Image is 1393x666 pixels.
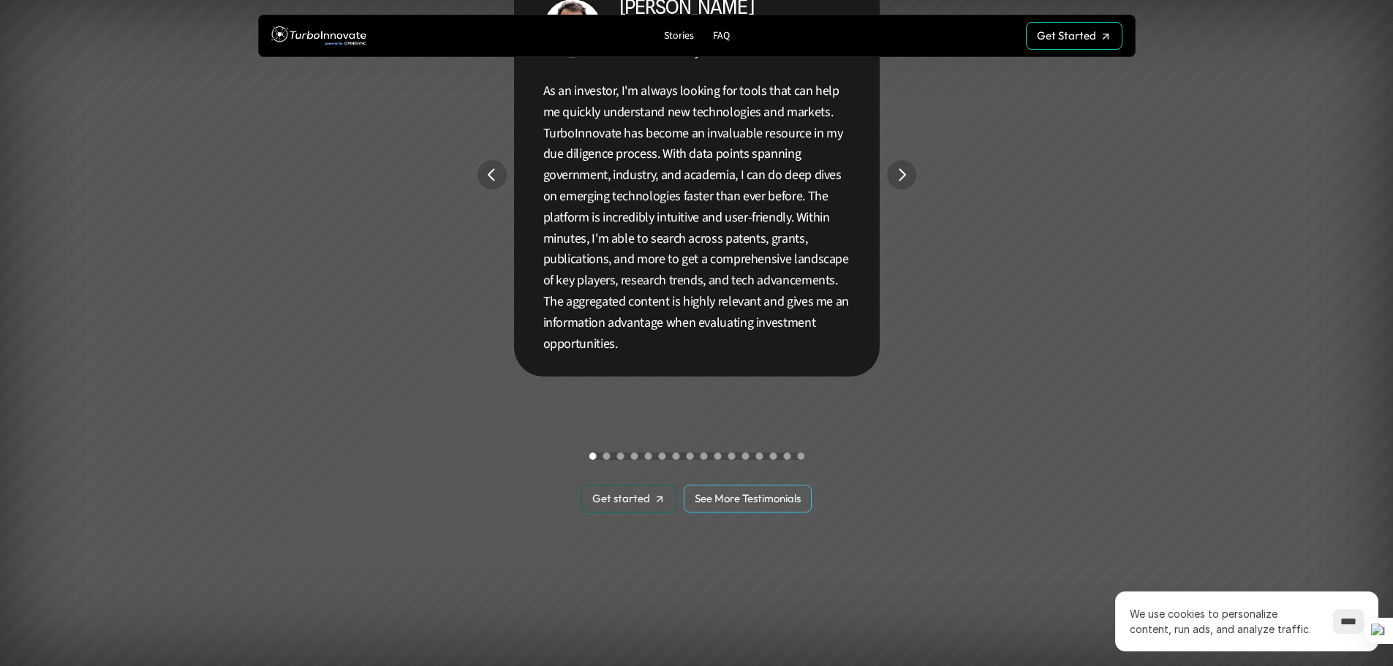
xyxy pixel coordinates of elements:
[1026,22,1122,50] a: Get Started
[707,26,736,46] a: FAQ
[664,30,694,42] p: Stories
[271,23,366,50] img: TurboInnovate Logo
[713,30,730,42] p: FAQ
[1037,29,1096,42] p: Get Started
[1130,606,1318,637] p: We use cookies to personalize content, run ads, and analyze traffic.
[658,26,700,46] a: Stories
